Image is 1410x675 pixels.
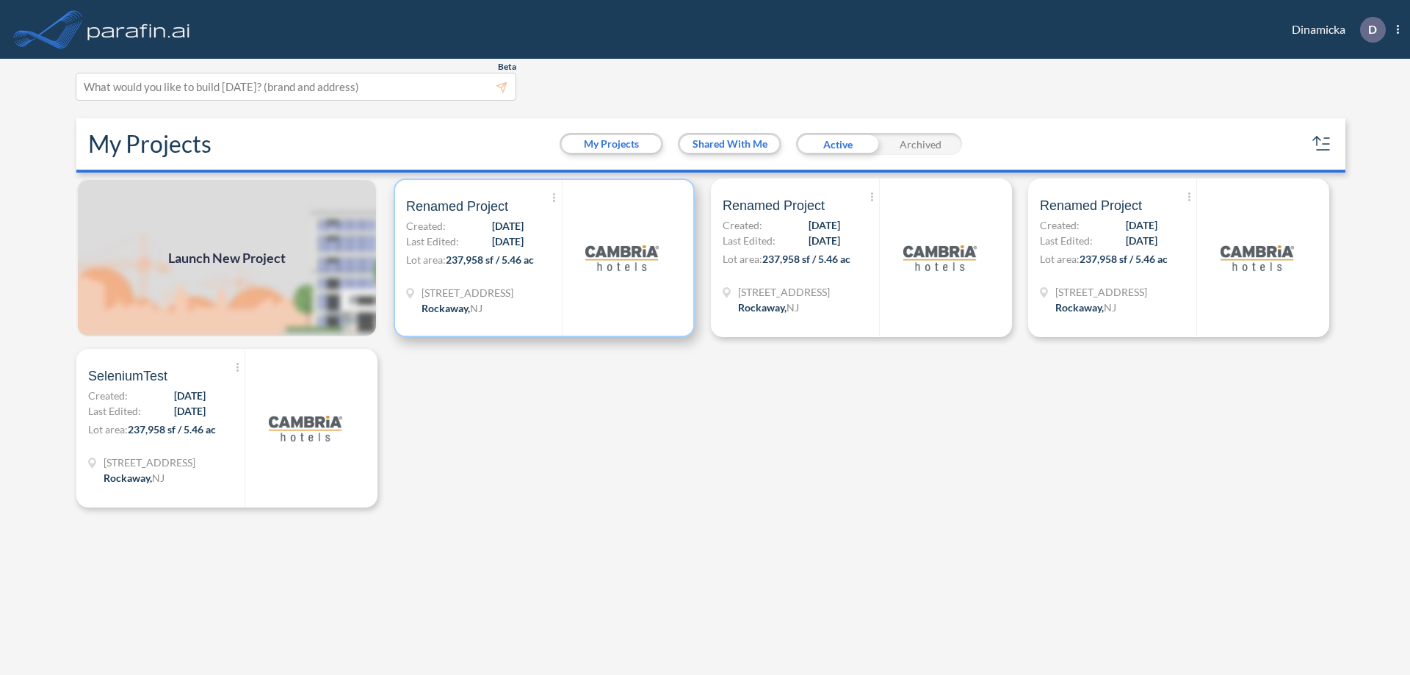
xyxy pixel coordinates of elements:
[492,218,524,234] span: [DATE]
[174,388,206,403] span: [DATE]
[723,217,762,233] span: Created:
[1126,217,1157,233] span: [DATE]
[498,61,516,73] span: Beta
[128,423,216,436] span: 237,958 sf / 5.46 ac
[585,221,659,295] img: logo
[903,221,977,295] img: logo
[269,391,342,465] img: logo
[809,217,840,233] span: [DATE]
[84,15,193,44] img: logo
[168,248,286,268] span: Launch New Project
[723,233,775,248] span: Last Edited:
[406,198,508,215] span: Renamed Project
[1055,301,1104,314] span: Rockaway ,
[723,197,825,214] span: Renamed Project
[1055,284,1147,300] span: 321 Mt Hope Ave
[1126,233,1157,248] span: [DATE]
[88,130,211,158] h2: My Projects
[406,234,459,249] span: Last Edited:
[1055,300,1116,315] div: Rockaway, NJ
[88,403,141,419] span: Last Edited:
[562,135,661,153] button: My Projects
[76,178,377,337] a: Launch New Project
[879,133,962,155] div: Archived
[1368,23,1377,36] p: D
[1040,217,1080,233] span: Created:
[738,284,830,300] span: 321 Mt Hope Ave
[762,253,850,265] span: 237,958 sf / 5.46 ac
[1270,17,1399,43] div: Dinamicka
[1310,132,1334,156] button: sort
[88,423,128,436] span: Lot area:
[446,253,534,266] span: 237,958 sf / 5.46 ac
[738,300,799,315] div: Rockaway, NJ
[76,178,377,337] img: add
[1104,301,1116,314] span: NJ
[88,367,167,385] span: SeleniumTest
[809,233,840,248] span: [DATE]
[422,302,470,314] span: Rockaway ,
[470,302,482,314] span: NJ
[422,285,513,300] span: 321 Mt Hope Ave
[738,301,787,314] span: Rockaway ,
[796,133,879,155] div: Active
[104,455,195,470] span: 321 Mt Hope Ave
[406,218,446,234] span: Created:
[680,135,779,153] button: Shared With Me
[104,472,152,484] span: Rockaway ,
[492,234,524,249] span: [DATE]
[787,301,799,314] span: NJ
[1080,253,1168,265] span: 237,958 sf / 5.46 ac
[406,253,446,266] span: Lot area:
[422,300,482,316] div: Rockaway, NJ
[152,472,164,484] span: NJ
[104,470,164,486] div: Rockaway, NJ
[174,403,206,419] span: [DATE]
[1040,233,1093,248] span: Last Edited:
[1221,221,1294,295] img: logo
[1040,253,1080,265] span: Lot area:
[1040,197,1142,214] span: Renamed Project
[723,253,762,265] span: Lot area:
[88,388,128,403] span: Created:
